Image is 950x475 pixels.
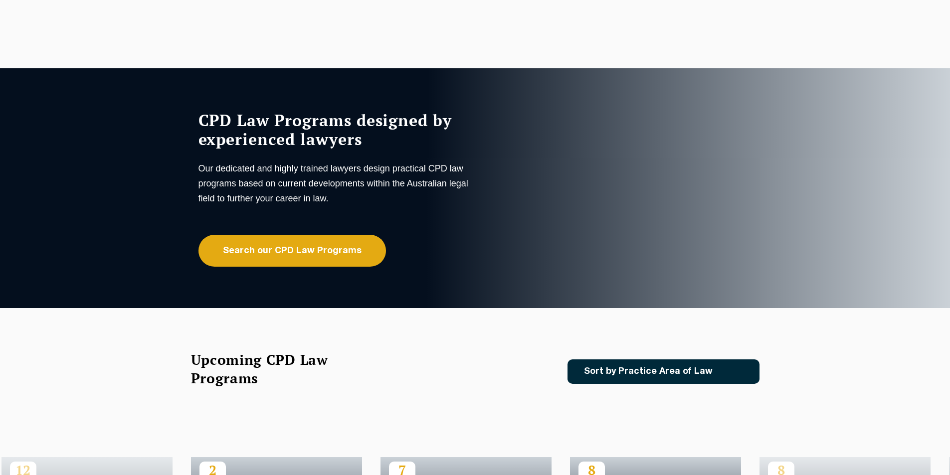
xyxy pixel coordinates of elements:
img: Icon [729,367,740,376]
a: Search our CPD Law Programs [198,235,386,267]
a: Sort by Practice Area of Law [568,359,760,384]
h1: CPD Law Programs designed by experienced lawyers [198,111,473,149]
p: Our dedicated and highly trained lawyers design practical CPD law programs based on current devel... [198,161,473,206]
h2: Upcoming CPD Law Programs [191,350,353,387]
